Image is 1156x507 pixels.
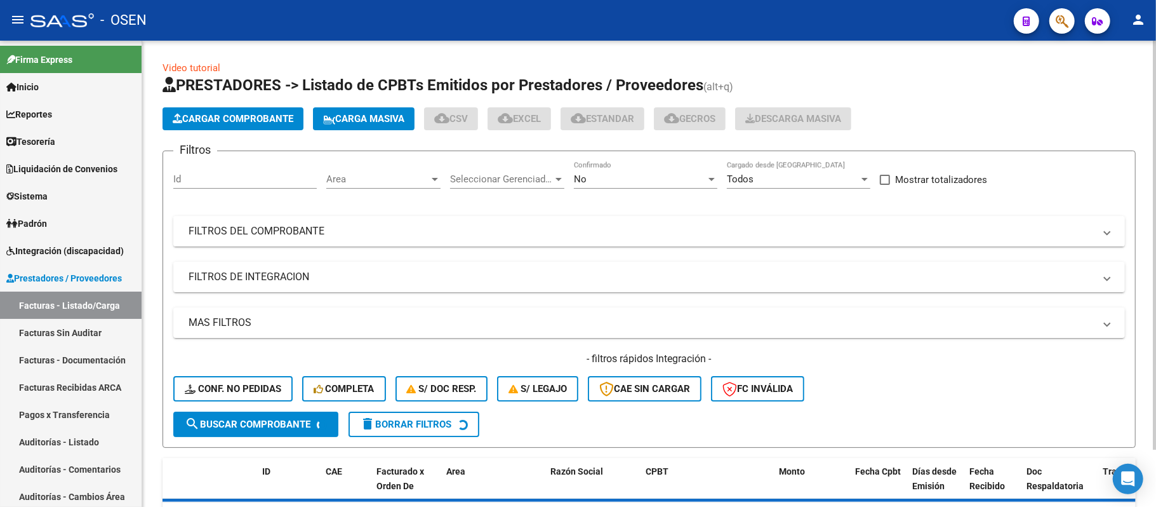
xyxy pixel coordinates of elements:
[360,419,451,430] span: Borrar Filtros
[163,107,303,130] button: Cargar Comprobante
[855,466,901,477] span: Fecha Cpbt
[498,111,513,126] mat-icon: cloud_download
[185,419,310,430] span: Buscar Comprobante
[434,113,468,125] span: CSV
[1131,12,1146,27] mat-icon: person
[488,107,551,130] button: EXCEL
[664,113,715,125] span: Gecros
[376,466,424,491] span: Facturado x Orden De
[189,316,1094,330] mat-panel-title: MAS FILTROS
[561,107,644,130] button: Estandar
[571,111,586,126] mat-icon: cloud_download
[323,113,404,125] span: Carga Masiva
[326,173,429,185] span: Area
[779,466,805,477] span: Monto
[703,81,733,93] span: (alt+q)
[735,107,851,130] button: Descarga Masiva
[1113,464,1143,494] div: Open Intercom Messenger
[262,466,270,477] span: ID
[498,113,541,125] span: EXCEL
[574,173,587,185] span: No
[185,416,200,431] mat-icon: search
[163,76,703,94] span: PRESTADORES -> Listado de CPBTs Emitidos por Prestadores / Proveedores
[6,217,47,231] span: Padrón
[6,244,124,258] span: Integración (discapacidad)
[189,270,1094,284] mat-panel-title: FILTROS DE INTEGRACION
[895,172,987,187] span: Mostrar totalizadores
[173,376,293,402] button: Conf. no pedidas
[314,383,375,395] span: Completa
[434,111,449,126] mat-icon: cloud_download
[6,162,117,176] span: Liquidación de Convenios
[588,376,701,402] button: CAE SIN CARGAR
[360,416,375,431] mat-icon: delete
[185,383,281,395] span: Conf. no pedidas
[173,216,1125,247] mat-expansion-panel-header: FILTROS DEL COMPROBANTE
[349,412,479,437] button: Borrar Filtros
[646,466,668,477] span: CPBT
[6,189,48,203] span: Sistema
[173,352,1125,366] h4: - filtros rápidos Integración -
[450,173,553,185] span: Seleccionar Gerenciador
[395,376,488,402] button: S/ Doc Resp.
[163,62,220,74] a: Video tutorial
[912,466,957,491] span: Días desde Emisión
[550,466,603,477] span: Razón Social
[189,224,1094,238] mat-panel-title: FILTROS DEL COMPROBANTE
[654,107,726,130] button: Gecros
[326,466,342,477] span: CAE
[173,412,338,437] button: Buscar Comprobante
[508,383,567,395] span: S/ legajo
[497,376,578,402] button: S/ legajo
[727,173,754,185] span: Todos
[969,466,1005,491] span: Fecha Recibido
[10,12,25,27] mat-icon: menu
[745,113,841,125] span: Descarga Masiva
[173,113,293,125] span: Cargar Comprobante
[173,262,1125,292] mat-expansion-panel-header: FILTROS DE INTEGRACION
[599,383,690,395] span: CAE SIN CARGAR
[6,80,39,94] span: Inicio
[407,383,477,395] span: S/ Doc Resp.
[1103,466,1154,477] span: Trazabilidad
[302,376,386,402] button: Completa
[6,53,72,67] span: Firma Express
[313,107,415,130] button: Carga Masiva
[424,107,478,130] button: CSV
[173,308,1125,338] mat-expansion-panel-header: MAS FILTROS
[100,6,147,34] span: - OSEN
[722,383,793,395] span: FC Inválida
[664,111,679,126] mat-icon: cloud_download
[711,376,804,402] button: FC Inválida
[6,107,52,121] span: Reportes
[173,141,217,159] h3: Filtros
[6,271,122,285] span: Prestadores / Proveedores
[6,135,55,149] span: Tesorería
[571,113,634,125] span: Estandar
[735,107,851,130] app-download-masive: Descarga masiva de comprobantes (adjuntos)
[446,466,465,477] span: Area
[1026,466,1084,491] span: Doc Respaldatoria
